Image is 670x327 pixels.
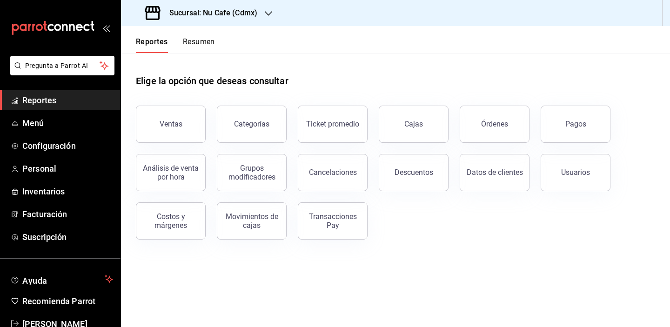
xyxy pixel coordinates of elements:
button: Pagos [541,106,610,143]
div: navigation tabs [136,37,215,53]
div: Usuarios [561,168,590,177]
button: open_drawer_menu [102,24,110,32]
div: Descuentos [395,168,433,177]
button: Datos de clientes [460,154,529,191]
div: Análisis de venta por hora [142,164,200,181]
button: Reportes [136,37,168,53]
div: Grupos modificadores [223,164,281,181]
span: Suscripción [22,231,113,243]
button: Usuarios [541,154,610,191]
button: Órdenes [460,106,529,143]
button: Movimientos de cajas [217,202,287,240]
div: Cancelaciones [309,168,357,177]
span: Reportes [22,94,113,107]
button: Cajas [379,106,449,143]
div: Cajas [404,120,423,128]
div: Ventas [160,120,182,128]
span: Facturación [22,208,113,220]
div: Datos de clientes [467,168,523,177]
h3: Sucursal: Nu Cafe (Cdmx) [162,7,257,19]
span: Pregunta a Parrot AI [25,61,100,71]
span: Inventarios [22,185,113,198]
div: Transacciones Pay [304,212,362,230]
button: Categorías [217,106,287,143]
span: Ayuda [22,274,101,285]
button: Pregunta a Parrot AI [10,56,114,75]
span: Personal [22,162,113,175]
div: Movimientos de cajas [223,212,281,230]
button: Grupos modificadores [217,154,287,191]
button: Resumen [183,37,215,53]
button: Cancelaciones [298,154,368,191]
span: Recomienda Parrot [22,295,113,307]
button: Descuentos [379,154,449,191]
div: Categorías [234,120,269,128]
span: Menú [22,117,113,129]
button: Ventas [136,106,206,143]
button: Análisis de venta por hora [136,154,206,191]
h1: Elige la opción que deseas consultar [136,74,288,88]
a: Pregunta a Parrot AI [7,67,114,77]
button: Ticket promedio [298,106,368,143]
button: Transacciones Pay [298,202,368,240]
div: Pagos [565,120,586,128]
div: Órdenes [481,120,508,128]
span: Configuración [22,140,113,152]
button: Costos y márgenes [136,202,206,240]
div: Ticket promedio [306,120,359,128]
div: Costos y márgenes [142,212,200,230]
